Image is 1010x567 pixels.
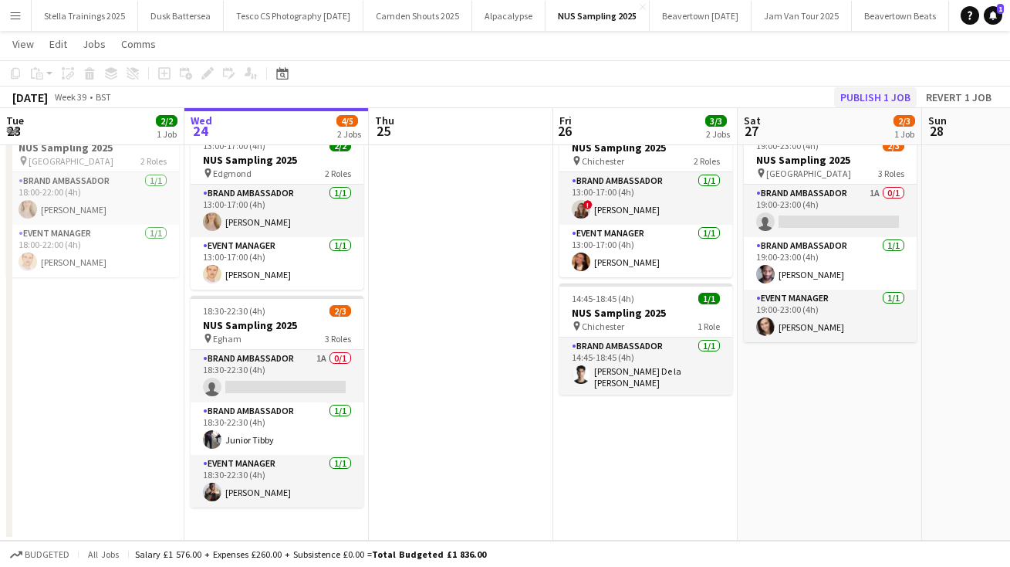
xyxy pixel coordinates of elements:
span: 3 Roles [325,333,351,345]
app-card-role: Brand Ambassador1/119:00-23:00 (4h)[PERSON_NAME] [744,237,917,290]
span: 14:45-18:45 (4h) [572,293,634,304]
button: Budgeted [8,546,72,563]
app-card-role: Event Manager1/119:00-23:00 (4h)[PERSON_NAME] [744,290,917,342]
span: [GEOGRAPHIC_DATA] [766,168,851,179]
span: 4/5 [336,115,358,127]
app-card-role: Event Manager1/113:00-17:00 (4h)[PERSON_NAME] [191,237,363,290]
app-card-role: Brand Ambassador1A0/119:00-23:00 (4h) [744,185,917,237]
button: Beavertown Beats [852,1,949,31]
span: Chichester [582,321,624,332]
span: Edit [49,37,67,51]
span: Jobs [83,37,106,51]
button: Tesco CS Photography [DATE] [224,1,363,31]
span: Tue [6,114,24,127]
span: 19:00-23:00 (4h) [756,140,819,151]
app-job-card: 18:00-22:00 (4h)2/2NUS Sampling 2025 [GEOGRAPHIC_DATA]2 RolesBrand Ambassador1/118:00-22:00 (4h)[... [6,118,179,277]
app-card-role: Brand Ambassador1/113:00-17:00 (4h)[PERSON_NAME] [191,185,363,237]
span: View [12,37,34,51]
div: 1 Job [894,128,914,140]
div: Salary £1 576.00 + Expenses £260.00 + Subsistence £0.00 = [135,548,486,560]
span: 1 Role [698,321,720,332]
h3: NUS Sampling 2025 [744,153,917,167]
span: Edgmond [213,168,252,179]
h3: NUS Sampling 2025 [191,318,363,332]
div: BST [96,91,111,103]
app-card-role: Brand Ambassador1/118:00-22:00 (4h)[PERSON_NAME] [6,172,179,225]
span: 25 [373,122,394,140]
span: Thu [375,114,394,127]
span: Egham [213,333,242,345]
span: 2 Roles [140,155,167,167]
button: Stella Trainings 2025 [32,1,138,31]
span: 2 Roles [325,168,351,179]
a: Jobs [76,34,112,54]
app-card-role: Brand Ambassador1A0/118:30-22:30 (4h) [191,350,363,402]
app-card-role: Brand Ambassador1/118:30-22:30 (4h)Junior Tibby [191,402,363,455]
a: Comms [115,34,162,54]
app-job-card: In progress13:00-17:00 (4h)2/2NUS Sampling 2025 Edgmond2 RolesBrand Ambassador1/113:00-17:00 (4h)... [191,118,363,290]
span: 27 [741,122,761,140]
div: 1 Job [157,128,177,140]
h3: NUS Sampling 2025 [559,141,732,154]
span: 2/2 [329,140,351,151]
button: Dusk Battersea [138,1,224,31]
span: [GEOGRAPHIC_DATA] [29,155,113,167]
span: 26 [557,122,572,140]
a: 1 [984,6,1002,25]
span: Comms [121,37,156,51]
app-job-card: 18:30-22:30 (4h)2/3NUS Sampling 2025 Egham3 RolesBrand Ambassador1A0/118:30-22:30 (4h) Brand Amba... [191,296,363,508]
span: 24 [188,122,212,140]
span: Total Budgeted £1 836.00 [372,548,486,560]
button: Alpacalypse [472,1,546,31]
span: 13:00-17:00 (4h) [203,140,265,151]
span: 2 Roles [694,155,720,167]
span: ! [583,200,593,209]
span: 3 Roles [878,168,904,179]
a: Edit [43,34,73,54]
span: 3/3 [705,115,727,127]
app-job-card: Updated19:00-23:00 (4h)2/3NUS Sampling 2025 [GEOGRAPHIC_DATA]3 RolesBrand Ambassador1A0/119:00-23... [744,118,917,342]
span: 2/2 [156,115,177,127]
h3: NUS Sampling 2025 [6,141,179,154]
span: 2/3 [893,115,915,127]
span: Fri [559,114,572,127]
app-card-role: Event Manager1/113:00-17:00 (4h)[PERSON_NAME] [559,225,732,277]
button: NUS Sampling 2025 [546,1,650,31]
span: Chichester [582,155,624,167]
h3: NUS Sampling 2025 [559,306,732,320]
app-card-role: Event Manager1/118:00-22:00 (4h)[PERSON_NAME] [6,225,179,277]
button: Beavertown [DATE] [650,1,752,31]
span: 28 [926,122,947,140]
a: View [6,34,40,54]
span: Week 39 [51,91,90,103]
span: All jobs [85,548,122,560]
button: Jam Van Tour 2025 [752,1,852,31]
app-job-card: 13:00-17:00 (4h)2/2NUS Sampling 2025 Chichester2 RolesBrand Ambassador1/113:00-17:00 (4h)![PERSON... [559,118,732,277]
span: 1/1 [698,293,720,304]
span: 18:30-22:30 (4h) [203,305,265,317]
span: 23 [4,122,24,140]
span: Wed [191,114,212,127]
button: Revert 1 job [920,87,998,107]
span: 1 [997,4,1004,14]
span: 2/3 [883,140,904,151]
div: 2 Jobs [706,128,730,140]
app-card-role: Brand Ambassador1/113:00-17:00 (4h)![PERSON_NAME] [559,172,732,225]
span: Sat [744,114,761,127]
span: Sun [928,114,947,127]
button: Camden Shouts 2025 [363,1,472,31]
h3: NUS Sampling 2025 [191,153,363,167]
app-job-card: 14:45-18:45 (4h)1/1NUS Sampling 2025 Chichester1 RoleBrand Ambassador1/114:45-18:45 (4h)[PERSON_N... [559,283,732,395]
div: [DATE] [12,90,48,105]
span: 2/3 [329,305,351,317]
app-card-role: Event Manager1/118:30-22:30 (4h)[PERSON_NAME] [191,455,363,508]
span: Budgeted [25,549,69,560]
app-card-role: Brand Ambassador1/114:45-18:45 (4h)[PERSON_NAME] De la [PERSON_NAME] [559,338,732,395]
div: 2 Jobs [337,128,361,140]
